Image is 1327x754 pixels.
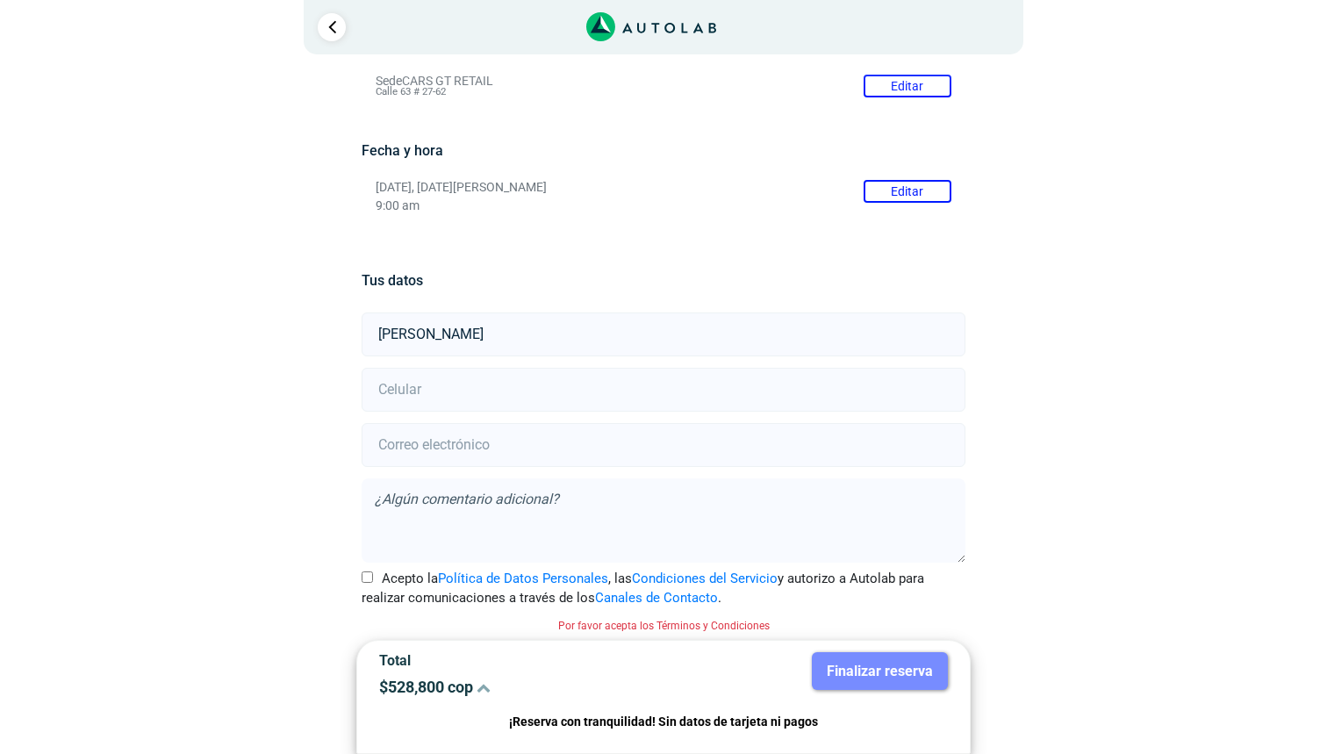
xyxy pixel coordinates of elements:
[379,652,650,669] p: Total
[586,18,717,34] a: Link al sitio de autolab
[632,571,778,586] a: Condiciones del Servicio
[362,312,965,356] input: Nombre y apellido
[379,678,650,696] p: $ 528,800 cop
[438,571,608,586] a: Política de Datos Personales
[864,180,951,203] button: Editar
[362,571,373,583] input: Acepto laPolítica de Datos Personales, lasCondiciones del Servicioy autorizo a Autolab para reali...
[362,569,965,608] label: Acepto la , las y autorizo a Autolab para realizar comunicaciones a través de los .
[379,712,948,732] p: ¡Reserva con tranquilidad! Sin datos de tarjeta ni pagos
[595,590,718,606] a: Canales de Contacto
[376,198,950,213] p: 9:00 am
[318,13,346,41] a: Ir al paso anterior
[558,620,770,632] small: Por favor acepta los Términos y Condiciones
[362,142,965,159] h5: Fecha y hora
[362,368,965,412] input: Celular
[362,423,965,467] input: Correo electrónico
[362,272,965,289] h5: Tus datos
[812,652,948,690] button: Finalizar reserva
[376,180,950,195] p: [DATE], [DATE][PERSON_NAME]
